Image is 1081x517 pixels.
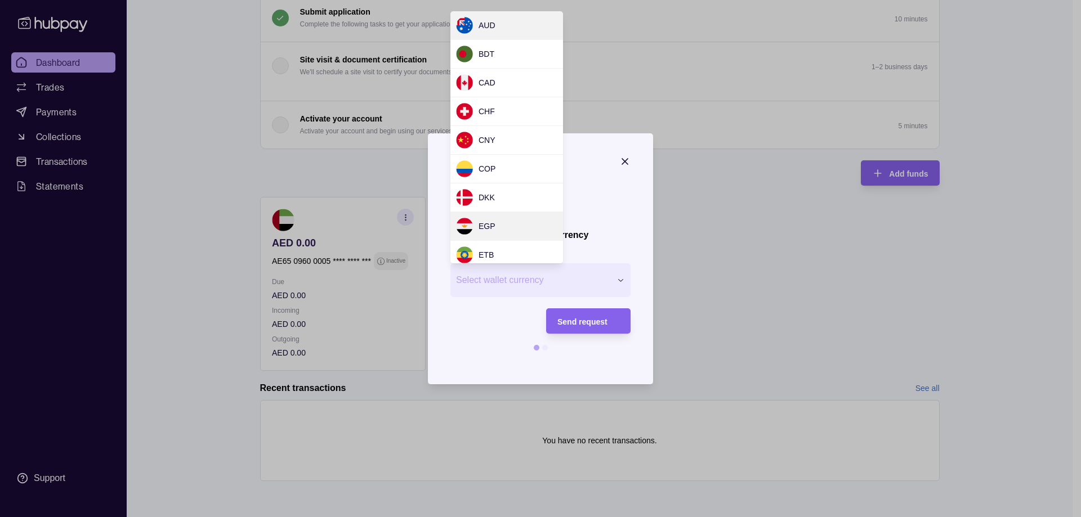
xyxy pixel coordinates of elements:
[456,103,473,120] img: ch
[456,246,473,263] img: et
[479,136,495,145] span: CNY
[456,160,473,177] img: co
[479,78,495,87] span: CAD
[479,193,495,202] span: DKK
[456,74,473,91] img: ca
[456,218,473,235] img: eg
[479,222,495,231] span: EGP
[456,189,473,206] img: dk
[479,50,494,59] span: BDT
[479,250,494,259] span: ETB
[479,164,495,173] span: COP
[456,17,473,34] img: au
[456,132,473,149] img: cn
[479,107,495,116] span: CHF
[479,21,495,30] span: AUD
[456,46,473,62] img: bd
